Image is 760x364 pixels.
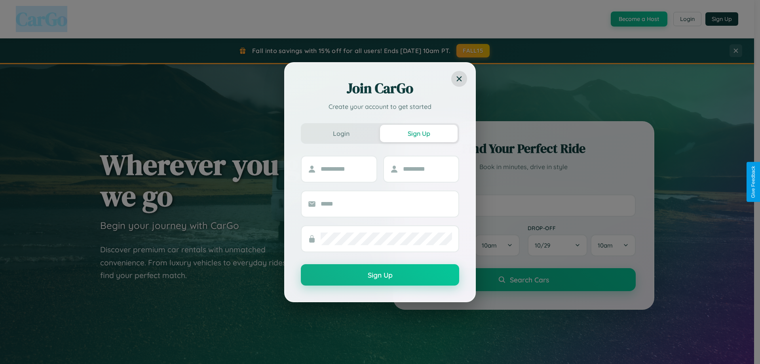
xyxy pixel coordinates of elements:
button: Sign Up [380,125,458,142]
div: Give Feedback [750,166,756,198]
p: Create your account to get started [301,102,459,111]
button: Login [302,125,380,142]
h2: Join CarGo [301,79,459,98]
button: Sign Up [301,264,459,286]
